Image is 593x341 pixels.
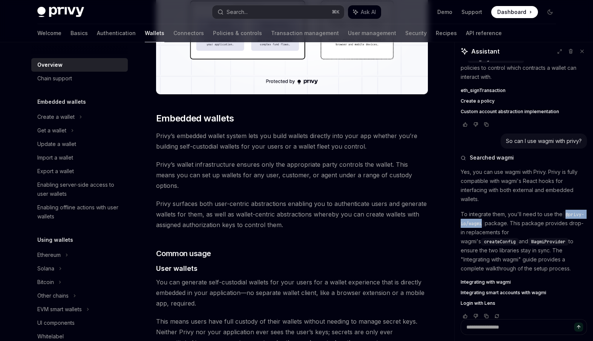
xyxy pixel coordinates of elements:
a: Authentication [97,24,136,42]
p: For more details, see the API reference for . You can also create policies to control which contr... [461,45,587,81]
h5: Using wallets [37,235,73,244]
div: EVM smart wallets [37,305,82,314]
a: Custom account abstraction implementation [461,109,587,115]
span: Embedded wallets [156,112,234,124]
a: Integrating with wagmi [461,279,587,285]
a: API reference [466,24,502,42]
a: User management [348,24,396,42]
div: Whitelabel [37,332,64,341]
span: Create a policy [461,98,495,104]
a: Demo [437,8,452,16]
a: Login with Lens [461,300,587,306]
a: Import a wallet [31,151,128,164]
div: UI components [37,318,75,327]
span: Assistant [471,47,500,56]
span: Integrating smart accounts with wagmi [461,290,546,296]
button: Toggle dark mode [544,6,556,18]
a: Overview [31,58,128,72]
span: Custom account abstraction implementation [461,109,559,115]
a: Enabling offline actions with user wallets [31,201,128,223]
div: Export a wallet [37,167,74,176]
span: eth_signTransaction [461,88,506,94]
button: Searched wagmi [461,154,587,161]
a: Policies & controls [213,24,262,42]
span: WagmiProvider [531,239,565,245]
div: Create a wallet [37,112,75,121]
a: Wallets [145,24,164,42]
div: Chain support [37,74,72,83]
div: Enabling offline actions with user wallets [37,203,123,221]
button: Ask AI [348,5,381,19]
span: @privy-io/wagmi [461,212,584,227]
div: Enabling server-side access to user wallets [37,180,123,198]
span: Ask AI [361,8,376,16]
a: Export a wallet [31,164,128,178]
div: Get a wallet [37,126,66,135]
div: Ethereum [37,250,61,260]
span: Privy’s wallet infrastructure ensures only the appropriate party controls the wallet. This means ... [156,159,428,191]
a: Enabling server-side access to user wallets [31,178,128,201]
span: Privy surfaces both user-centric abstractions enabling you to authenticate users and generate wal... [156,198,428,230]
h5: Embedded wallets [37,97,86,106]
a: Create a policy [461,98,587,104]
div: Update a wallet [37,140,76,149]
a: UI components [31,316,128,330]
a: eth_signTransaction [461,88,587,94]
a: Recipes [436,24,457,42]
span: Login with Lens [461,300,495,306]
button: Send message [574,323,583,332]
span: Integrating with wagmi [461,279,511,285]
img: dark logo [37,7,84,17]
a: Integrating smart accounts with wagmi [461,290,587,296]
div: Solana [37,264,54,273]
p: Yes, you can use wagmi with Privy. Privy is fully compatible with wagmi's React hooks for interfa... [461,167,587,204]
span: createConfig [484,239,516,245]
div: Search... [227,8,248,17]
div: Bitcoin [37,278,54,287]
div: Import a wallet [37,153,73,162]
span: Searched wagmi [470,154,514,161]
span: ⌘ K [332,9,340,15]
div: So can I use wagmi with privy? [506,137,582,145]
span: Dashboard [497,8,526,16]
a: Basics [70,24,88,42]
span: Common usage [156,248,211,259]
a: Connectors [173,24,204,42]
button: Search...⌘K [212,5,344,19]
a: Update a wallet [31,137,128,151]
span: Privy’s embedded wallet system lets you build wallets directly into your app whether you’re build... [156,131,428,152]
div: Other chains [37,291,69,300]
a: Dashboard [491,6,538,18]
div: Overview [37,60,63,69]
a: Support [461,8,482,16]
a: Welcome [37,24,61,42]
span: User wallets [156,263,198,273]
span: eth_signTransaction [471,56,521,62]
p: To integrate them, you'll need to use the package. This package provides drop-in replacements for... [461,210,587,273]
a: Transaction management [271,24,339,42]
span: You can generate self-custodial wallets for your users for a wallet experience that is directly e... [156,277,428,309]
a: Chain support [31,72,128,85]
a: Security [405,24,427,42]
